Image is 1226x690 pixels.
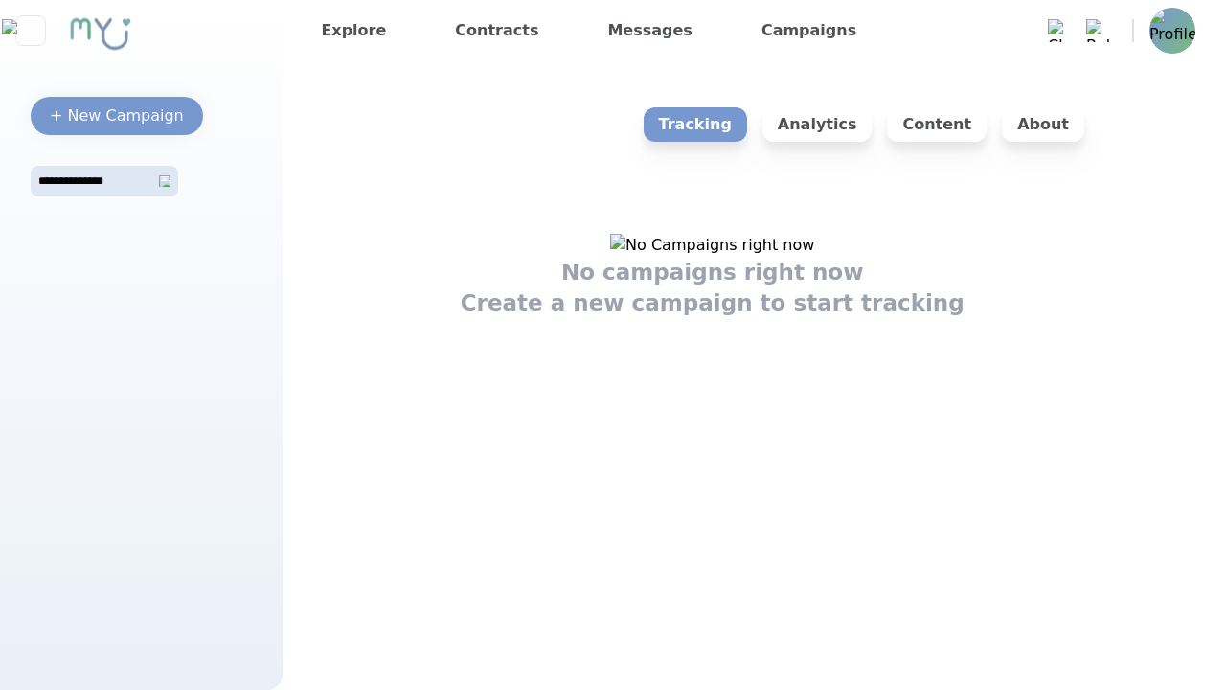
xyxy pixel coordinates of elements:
[610,234,814,257] img: No Campaigns right now
[1149,8,1195,54] img: Profile
[644,107,747,142] p: Tracking
[1002,107,1084,142] p: About
[887,107,987,142] p: Content
[50,104,184,127] div: + New Campaign
[561,257,864,287] h1: No campaigns right now
[313,15,394,46] a: Explore
[762,107,873,142] p: Analytics
[754,15,864,46] a: Campaigns
[461,287,965,318] h1: Create a new campaign to start tracking
[2,19,58,42] img: Close sidebar
[600,15,699,46] a: Messages
[1048,19,1071,42] img: Chat
[31,97,203,135] button: + New Campaign
[447,15,546,46] a: Contracts
[1086,19,1109,42] img: Bell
